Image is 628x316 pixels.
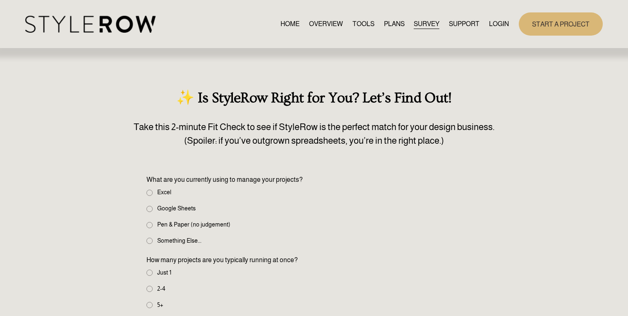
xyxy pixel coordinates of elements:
[280,18,300,29] a: HOME
[176,90,451,106] strong: ✨ Is StyleRow Right for You? Let’s Find Out!
[414,18,439,29] a: SURVEY
[519,12,603,35] a: START A PROJECT
[449,19,479,29] span: SUPPORT
[25,16,156,33] img: StyleRow
[384,18,405,29] a: PLANS
[25,120,603,148] p: Take this 2-minute Fit Check to see if StyleRow is the perfect match for your design business. (S...
[146,175,303,185] span: What are you currently using to manage your projects?
[449,18,479,29] a: folder dropdown
[146,255,298,265] span: How many projects are you typically running at once?
[489,18,509,29] a: LOGIN
[309,18,343,29] a: OVERVIEW
[352,18,374,29] a: TOOLS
